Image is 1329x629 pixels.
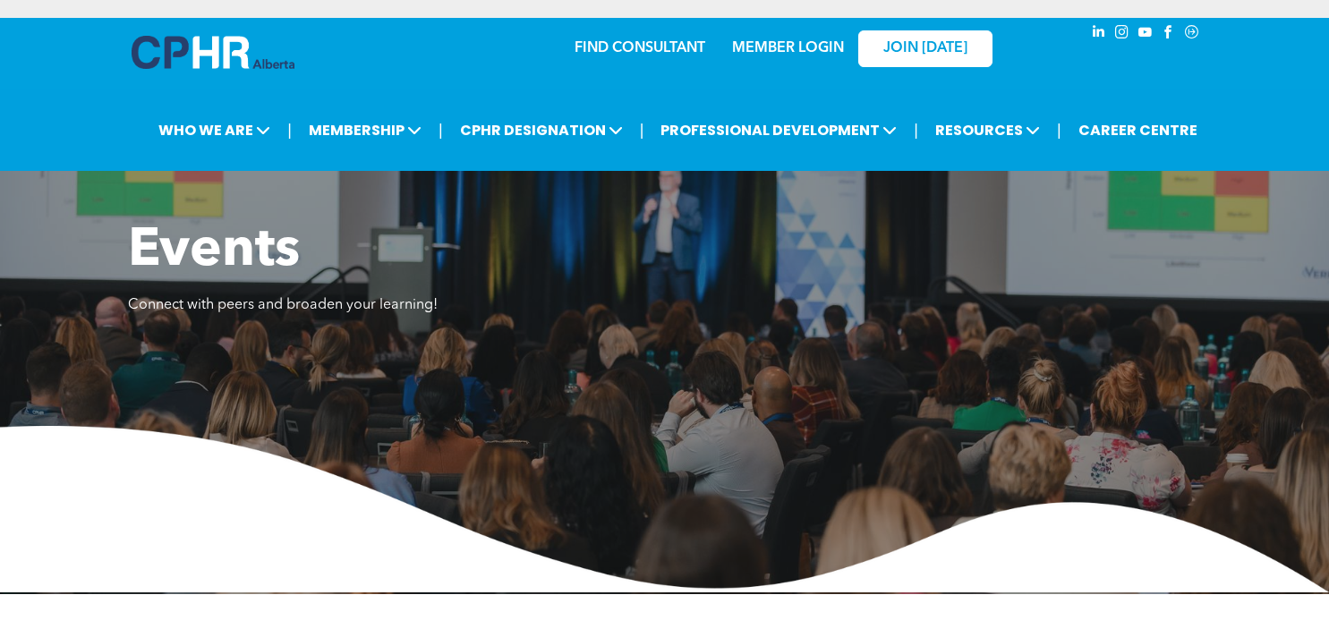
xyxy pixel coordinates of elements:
li: | [1057,112,1061,149]
span: PROFESSIONAL DEVELOPMENT [655,114,902,147]
a: linkedin [1089,22,1109,47]
li: | [640,112,644,149]
a: youtube [1136,22,1155,47]
span: Events [128,225,300,278]
span: MEMBERSHIP [303,114,427,147]
a: facebook [1159,22,1179,47]
li: | [439,112,443,149]
a: CAREER CENTRE [1073,114,1203,147]
a: JOIN [DATE] [858,30,992,67]
span: JOIN [DATE] [883,40,967,57]
a: MEMBER LOGIN [732,41,844,55]
span: Connect with peers and broaden your learning! [128,298,438,312]
li: | [287,112,292,149]
img: A blue and white logo for cp alberta [132,36,294,69]
li: | [914,112,918,149]
a: Social network [1182,22,1202,47]
a: instagram [1112,22,1132,47]
a: FIND CONSULTANT [575,41,705,55]
span: WHO WE ARE [153,114,276,147]
span: CPHR DESIGNATION [455,114,628,147]
span: RESOURCES [930,114,1045,147]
